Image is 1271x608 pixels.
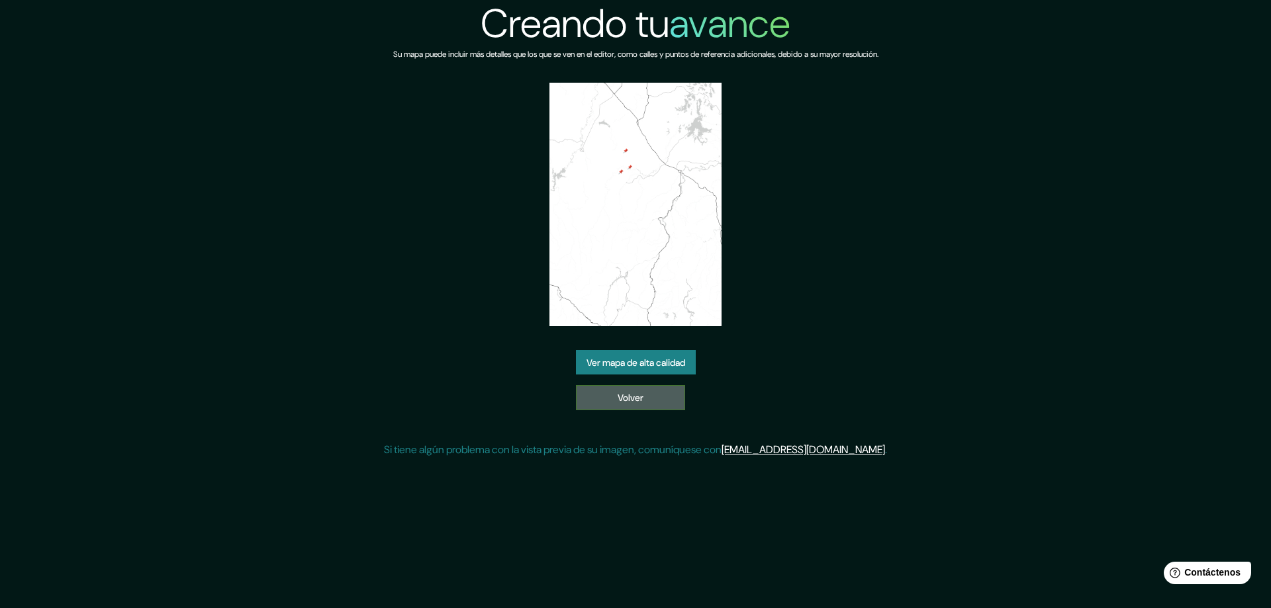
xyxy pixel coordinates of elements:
font: Volver [618,392,643,404]
img: vista previa del mapa creado [549,83,722,326]
font: Si tiene algún problema con la vista previa de su imagen, comuníquese con [384,443,722,456]
font: Su mapa puede incluir más detalles que los que se ven en el editor, como calles y puntos de refer... [393,49,878,60]
iframe: Lanzador de widgets de ayuda [1153,556,1256,593]
a: Ver mapa de alta calidad [576,350,696,375]
a: Volver [576,385,685,410]
font: . [885,443,887,456]
a: [EMAIL_ADDRESS][DOMAIN_NAME] [722,443,885,456]
font: Ver mapa de alta calidad [587,357,685,369]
